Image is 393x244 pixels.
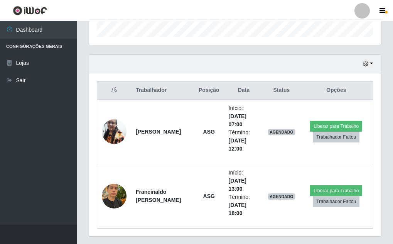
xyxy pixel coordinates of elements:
strong: Francinaldo [PERSON_NAME] [136,189,181,203]
span: AGENDADO [268,193,295,200]
th: Trabalhador [131,81,194,100]
th: Posição [194,81,224,100]
strong: ASG [203,193,215,199]
time: [DATE] 18:00 [229,202,246,216]
button: Trabalhador Faltou [313,132,359,142]
button: Liberar para Trabalho [310,121,362,132]
li: Término: [229,193,259,217]
button: Trabalhador Faltou [313,196,359,207]
th: Status [263,81,300,100]
img: CoreUI Logo [13,6,47,15]
li: Término: [229,129,259,153]
th: Data [224,81,263,100]
li: Início: [229,169,259,193]
strong: [PERSON_NAME] [136,129,181,135]
button: Liberar para Trabalho [310,185,362,196]
img: 1743036619624.jpeg [102,180,127,212]
th: Opções [300,81,373,100]
li: Início: [229,104,259,129]
strong: ASG [203,129,215,135]
time: [DATE] 07:00 [229,113,246,127]
img: 1723155569016.jpeg [102,115,127,148]
time: [DATE] 13:00 [229,178,246,192]
time: [DATE] 12:00 [229,137,246,152]
span: AGENDADO [268,129,295,135]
